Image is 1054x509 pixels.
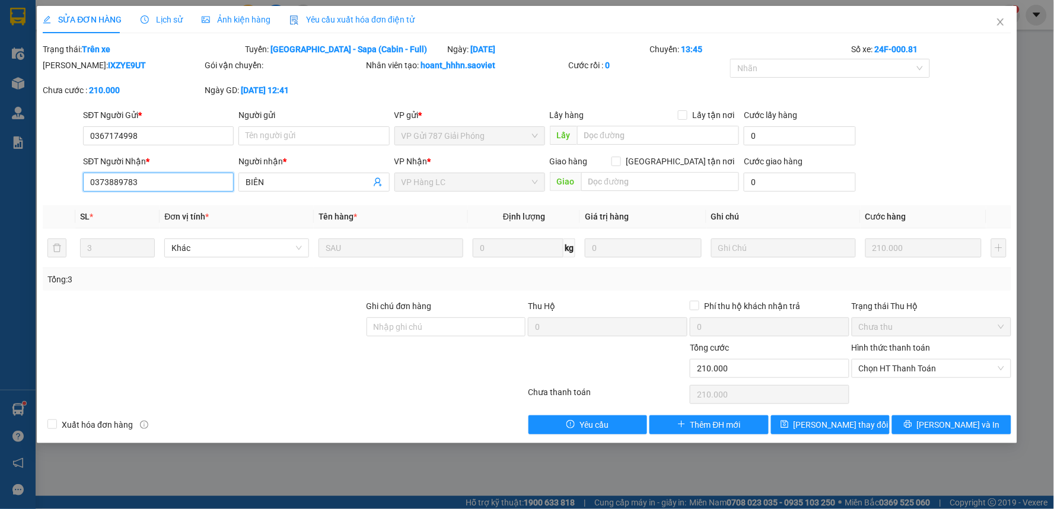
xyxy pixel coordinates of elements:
[241,85,289,95] b: [DATE] 12:41
[744,173,856,192] input: Cước giao hàng
[585,212,629,221] span: Giá trị hàng
[550,110,584,120] span: Lấy hàng
[402,173,538,191] span: VP Hàng LC
[892,415,1011,434] button: printer[PERSON_NAME] và In
[991,238,1006,257] button: plus
[503,212,545,221] span: Định lượng
[47,273,407,286] div: Tổng: 3
[47,238,66,257] button: delete
[690,418,741,431] span: Thêm ĐH mới
[781,420,789,430] span: save
[289,15,415,24] span: Yêu cầu xuất hóa đơn điện tử
[550,172,581,191] span: Giao
[579,418,609,431] span: Yêu cầu
[648,43,851,56] div: Chuyến:
[57,418,138,431] span: Xuất hóa đơn hàng
[875,44,918,54] b: 24F-000.81
[270,44,427,54] b: [GEOGRAPHIC_DATA] - Sapa (Cabin - Full)
[83,155,234,168] div: SĐT Người Nhận
[585,238,702,257] input: 0
[89,85,120,95] b: 210.000
[917,418,1000,431] span: [PERSON_NAME] và In
[80,212,90,221] span: SL
[42,43,244,56] div: Trạng thái:
[446,43,648,56] div: Ngày:
[82,44,110,54] b: Trên xe
[373,177,383,187] span: user-add
[202,15,210,24] span: picture
[244,43,446,56] div: Tuyến:
[621,155,739,168] span: [GEOGRAPHIC_DATA] tận nơi
[402,127,538,145] span: VP Gửi 787 Giải Phóng
[205,84,364,97] div: Ngày GD:
[852,300,1011,313] div: Trạng thái Thu Hộ
[83,109,234,122] div: SĐT Người Gửi
[569,59,728,72] div: Cước rồi :
[563,238,575,257] span: kg
[141,15,183,24] span: Lịch sử
[550,157,588,166] span: Giao hàng
[238,109,389,122] div: Người gửi
[43,84,202,97] div: Chưa cước :
[690,343,729,352] span: Tổng cước
[164,212,209,221] span: Đơn vị tính
[238,155,389,168] div: Người nhận
[581,172,740,191] input: Dọc đường
[865,212,906,221] span: Cước hàng
[649,415,769,434] button: plusThêm ĐH mới
[394,157,428,166] span: VP Nhận
[140,421,148,429] span: info-circle
[859,360,1004,377] span: Chọn HT Thanh Toán
[205,59,364,72] div: Gói vận chuyển:
[421,61,496,70] b: hoant_hhhn.saoviet
[706,205,861,228] th: Ghi chú
[171,239,302,257] span: Khác
[367,59,566,72] div: Nhân viên tạo:
[904,420,912,430] span: printer
[566,420,575,430] span: exclamation-circle
[43,15,122,24] span: SỬA ĐƠN HÀNG
[202,15,270,24] span: Ảnh kiện hàng
[996,17,1005,27] span: close
[43,15,51,24] span: edit
[319,212,357,221] span: Tên hàng
[108,61,146,70] b: IXZYE9UT
[744,126,856,145] input: Cước lấy hàng
[852,343,931,352] label: Hình thức thanh toán
[984,6,1017,39] button: Close
[677,420,686,430] span: plus
[577,126,740,145] input: Dọc đường
[528,301,555,311] span: Thu Hộ
[681,44,702,54] b: 13:45
[794,418,889,431] span: [PERSON_NAME] thay đổi
[527,386,689,406] div: Chưa thanh toán
[744,110,797,120] label: Cước lấy hàng
[865,238,982,257] input: 0
[699,300,805,313] span: Phí thu hộ khách nhận trả
[367,301,432,311] label: Ghi chú đơn hàng
[550,126,577,145] span: Lấy
[319,238,463,257] input: VD: Bàn, Ghế
[606,61,610,70] b: 0
[141,15,149,24] span: clock-circle
[771,415,890,434] button: save[PERSON_NAME] thay đổi
[711,238,856,257] input: Ghi Chú
[367,317,526,336] input: Ghi chú đơn hàng
[528,415,648,434] button: exclamation-circleYêu cầu
[859,318,1004,336] span: Chưa thu
[470,44,495,54] b: [DATE]
[851,43,1012,56] div: Số xe:
[687,109,739,122] span: Lấy tận nơi
[43,59,202,72] div: [PERSON_NAME]:
[744,157,803,166] label: Cước giao hàng
[394,109,545,122] div: VP gửi
[289,15,299,25] img: icon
